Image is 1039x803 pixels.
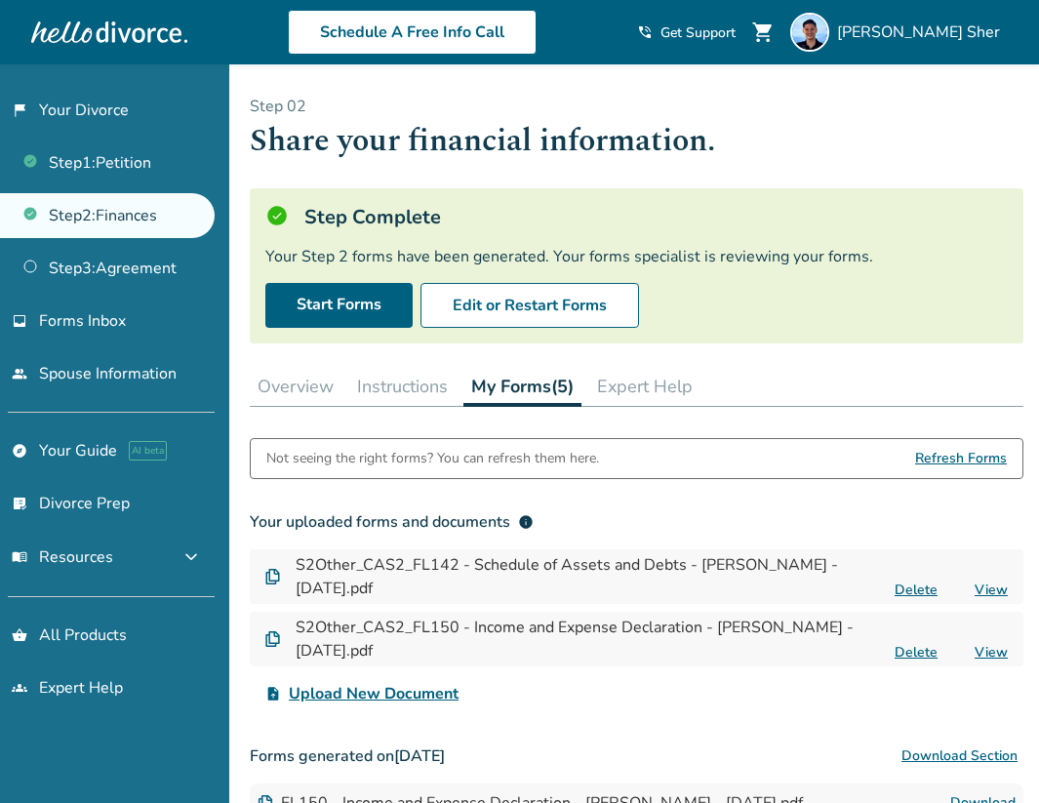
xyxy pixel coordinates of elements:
[265,246,1008,267] div: Your Step 2 forms have been generated. Your forms specialist is reviewing your forms.
[751,20,775,44] span: shopping_cart
[180,545,203,569] span: expand_more
[589,367,700,406] button: Expert Help
[915,439,1007,478] span: Refresh Forms
[129,441,167,461] span: AI beta
[250,737,1023,776] h3: Forms generated on [DATE]
[420,283,639,328] button: Edit or Restart Forms
[265,283,413,328] a: Start Forms
[889,642,943,662] button: Delete
[250,96,1023,117] p: Step 0 2
[12,102,27,118] span: flag_2
[296,616,881,662] h4: S2Other_CAS2_FL150 - Income and Expense Declaration - [PERSON_NAME] - [DATE].pdf
[12,443,27,459] span: explore
[837,21,1008,43] span: [PERSON_NAME] Sher
[518,514,534,530] span: info
[39,310,126,332] span: Forms Inbox
[288,10,537,55] a: Schedule A Free Info Call
[463,367,581,407] button: My Forms(5)
[265,686,281,702] span: upload_file
[12,680,27,696] span: groups
[889,580,943,600] button: Delete
[660,23,736,42] span: Get Support
[12,549,27,565] span: menu_book
[637,23,736,42] a: phone_in_talkGet Support
[266,439,599,478] div: Not seeing the right forms? You can refresh them here.
[304,204,441,230] h5: Step Complete
[12,313,27,329] span: inbox
[975,643,1008,662] a: View
[250,117,1023,165] h1: Share your financial information.
[265,631,280,647] img: Document
[12,627,27,643] span: shopping_basket
[941,709,1039,803] iframe: Chat Widget
[790,13,829,52] img: Omar Sher
[12,496,27,511] span: list_alt_check
[250,367,341,406] button: Overview
[637,24,653,40] span: phone_in_talk
[296,553,881,600] h4: S2Other_CAS2_FL142 - Schedule of Assets and Debts - [PERSON_NAME] - [DATE].pdf
[289,682,459,705] span: Upload New Document
[12,366,27,381] span: people
[265,569,280,584] img: Document
[12,546,113,568] span: Resources
[975,581,1008,599] a: View
[349,367,456,406] button: Instructions
[896,737,1023,776] button: Download Section
[250,510,534,534] div: Your uploaded forms and documents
